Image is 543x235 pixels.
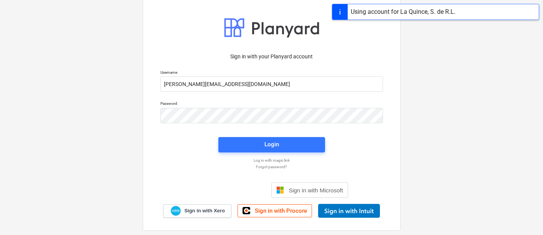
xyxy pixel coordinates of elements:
[184,207,224,214] span: Sign in with Xero
[218,137,325,152] button: Login
[160,76,383,92] input: Username
[171,206,181,216] img: Xero logo
[276,186,284,194] img: Microsoft logo
[163,204,231,218] a: Sign in with Xero
[191,182,269,199] iframe: Sign in with Google Button
[160,70,383,76] p: Username
[160,101,383,108] p: Password
[264,139,279,149] div: Login
[157,164,387,169] a: Forgot password?
[351,7,456,17] div: Using account for La Quince, S. de R.L.
[157,158,387,163] a: Log in with magic link
[238,204,312,217] a: Sign in with Procore
[289,187,343,194] span: Sign in with Microsoft
[255,207,307,214] span: Sign in with Procore
[160,53,383,61] p: Sign in with your Planyard account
